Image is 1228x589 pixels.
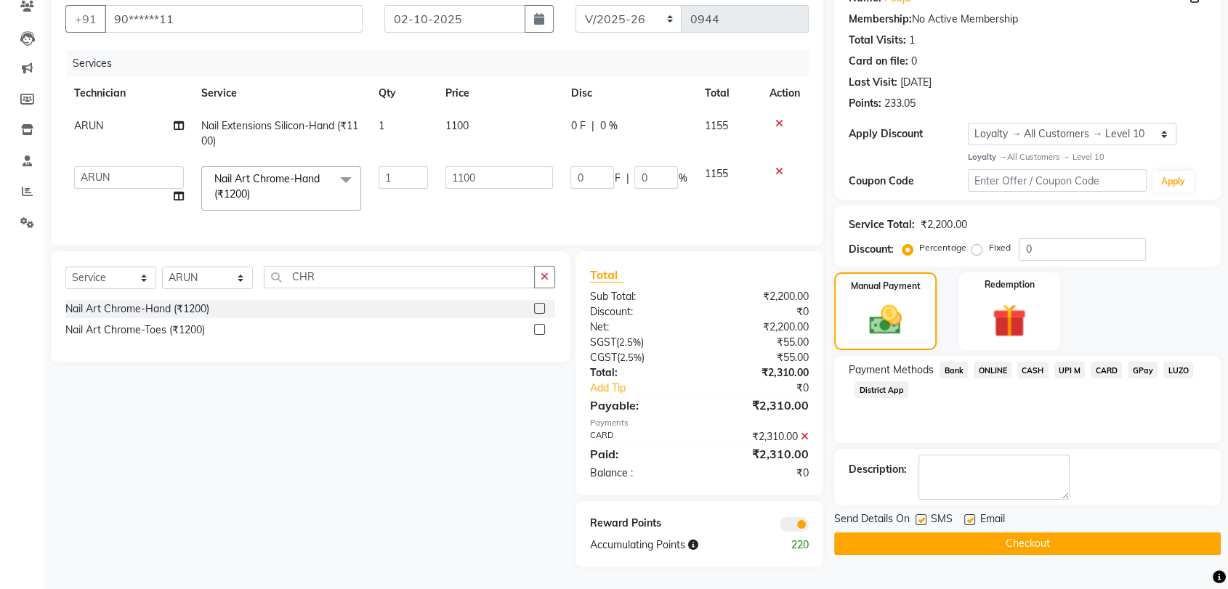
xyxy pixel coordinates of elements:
[678,171,687,186] span: %
[1054,362,1086,378] span: UPI M
[590,417,809,429] div: Payments
[719,381,820,396] div: ₹0
[909,33,915,48] div: 1
[940,362,968,378] span: Bank
[700,397,820,414] div: ₹2,310.00
[590,336,616,349] span: SGST
[626,171,629,186] span: |
[250,187,256,200] a: x
[579,304,700,320] div: Discount:
[445,119,469,132] span: 1100
[65,322,205,338] div: Nail Art Chrome-Toes (₹1200)
[700,429,820,444] div: ₹2,310.00
[931,511,953,529] span: SMS
[834,511,910,529] span: Send Details On
[579,537,760,553] div: Accumulating Points
[579,429,700,444] div: CARD
[700,365,820,381] div: ₹2,310.00
[968,169,1147,192] input: Enter Offer / Coupon Code
[619,336,641,348] span: 2.5%
[849,12,912,27] div: Membership:
[911,54,917,69] div: 0
[849,75,897,90] div: Last Visit:
[614,171,620,186] span: F
[579,289,700,304] div: Sub Total:
[579,365,700,381] div: Total:
[704,119,727,132] span: 1155
[579,466,700,481] div: Balance :
[1091,362,1122,378] span: CARD
[979,511,1004,529] span: Email
[201,119,358,147] span: Nail Extensions Silicon-Hand (₹1100)
[982,300,1036,342] img: _gift.svg
[579,516,700,532] div: Reward Points
[590,351,617,364] span: CGST
[264,266,535,288] input: Search or Scan
[704,167,727,180] span: 1155
[834,532,1221,555] button: Checkout
[700,466,820,481] div: ₹0
[214,172,320,200] span: Nail Art Chrome-Hand (₹1200)
[1152,171,1194,192] button: Apply
[919,241,966,254] label: Percentage
[437,77,562,110] th: Price
[370,77,437,110] th: Qty
[700,350,820,365] div: ₹55.00
[884,96,916,111] div: 233.05
[921,217,966,232] div: ₹2,200.00
[968,151,1206,163] div: All Customers → Level 10
[855,381,908,398] span: District App
[65,5,106,33] button: +91
[859,301,911,338] img: _cash.svg
[849,12,1206,27] div: No Active Membership
[1017,362,1049,378] span: CASH
[591,118,594,134] span: |
[849,96,881,111] div: Points:
[65,77,193,110] th: Technician
[74,119,103,132] span: ARUN
[67,50,820,77] div: Services
[1128,362,1158,378] span: GPay
[379,119,384,132] span: 1
[579,381,719,396] a: Add Tip
[579,397,700,414] div: Payable:
[759,537,820,553] div: 220
[579,320,700,335] div: Net:
[851,280,921,293] label: Manual Payment
[900,75,932,90] div: [DATE]
[849,242,894,257] div: Discount:
[700,320,820,335] div: ₹2,200.00
[579,350,700,365] div: ( )
[849,126,968,142] div: Apply Discount
[579,335,700,350] div: ( )
[849,462,907,477] div: Description:
[849,33,906,48] div: Total Visits:
[590,267,623,283] span: Total
[695,77,761,110] th: Total
[761,77,809,110] th: Action
[579,445,700,463] div: Paid:
[620,352,642,363] span: 2.5%
[988,241,1010,254] label: Fixed
[570,118,585,134] span: 0 F
[849,54,908,69] div: Card on file:
[1163,362,1193,378] span: LUZO
[984,278,1034,291] label: Redemption
[599,118,617,134] span: 0 %
[849,217,915,232] div: Service Total:
[700,335,820,350] div: ₹55.00
[968,152,1006,162] strong: Loyalty →
[974,362,1011,378] span: ONLINE
[562,77,695,110] th: Disc
[849,362,934,378] span: Payment Methods
[700,289,820,304] div: ₹2,200.00
[65,301,209,317] div: Nail Art Chrome-Hand (₹1200)
[700,445,820,463] div: ₹2,310.00
[105,5,363,33] input: Search by Name/Mobile/Email/Code
[849,174,968,189] div: Coupon Code
[700,304,820,320] div: ₹0
[193,77,370,110] th: Service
